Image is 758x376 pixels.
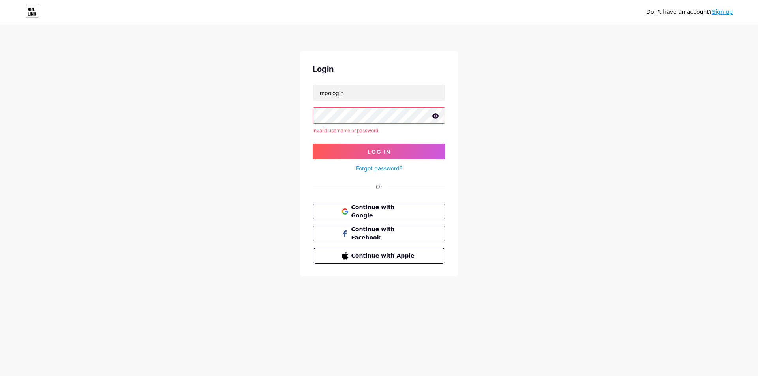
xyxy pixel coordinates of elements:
[313,127,445,134] div: Invalid username or password.
[356,164,402,172] a: Forgot password?
[351,203,417,220] span: Continue with Google
[376,183,382,191] div: Or
[646,8,733,16] div: Don't have an account?
[351,252,417,260] span: Continue with Apple
[368,148,391,155] span: Log In
[313,85,445,101] input: Username
[313,63,445,75] div: Login
[313,226,445,241] button: Continue with Facebook
[313,248,445,264] button: Continue with Apple
[313,144,445,159] button: Log In
[712,9,733,15] a: Sign up
[313,204,445,219] button: Continue with Google
[351,225,417,242] span: Continue with Facebook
